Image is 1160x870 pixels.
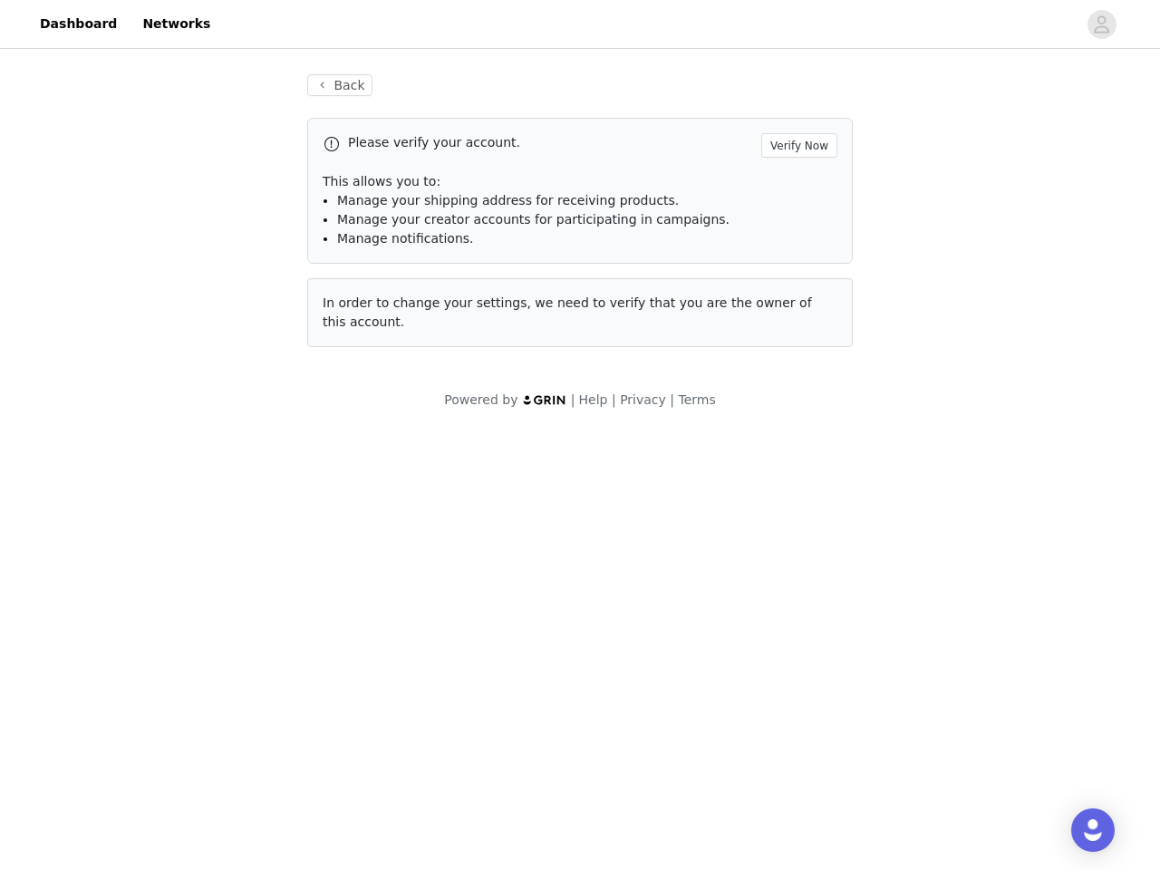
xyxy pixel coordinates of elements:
span: Manage your creator accounts for participating in campaigns. [337,212,730,227]
span: | [612,392,616,407]
span: Manage your shipping address for receiving products. [337,193,679,208]
span: | [670,392,674,407]
span: Powered by [444,392,517,407]
p: This allows you to: [323,172,837,191]
a: Privacy [620,392,666,407]
div: Open Intercom Messenger [1071,808,1115,852]
img: logo [522,394,567,406]
button: Back [307,74,372,96]
p: Please verify your account. [348,133,754,152]
a: Networks [131,4,221,44]
span: | [571,392,575,407]
span: Manage notifications. [337,231,474,246]
span: In order to change your settings, we need to verify that you are the owner of this account. [323,295,812,329]
button: Verify Now [761,133,837,158]
a: Dashboard [29,4,128,44]
div: avatar [1093,10,1110,39]
a: Terms [678,392,715,407]
a: Help [579,392,608,407]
